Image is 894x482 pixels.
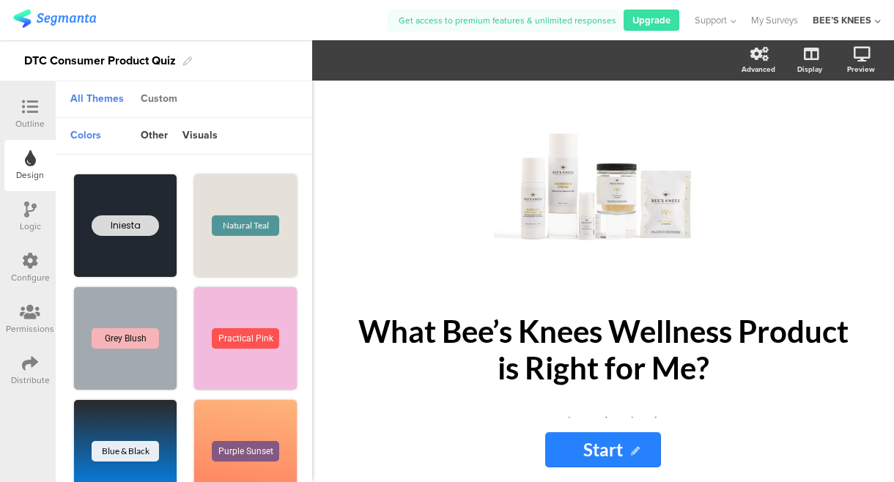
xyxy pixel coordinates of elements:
[797,64,822,75] div: Display
[632,13,670,27] span: Upgrade
[13,10,96,28] img: segmanta logo
[545,432,661,467] input: Start
[399,14,616,27] span: Get access to premium features & unlimited responses
[92,215,159,236] div: Iniesta
[16,168,44,182] div: Design
[63,124,108,149] div: colors
[363,410,843,434] div: Type an introduction here...
[20,220,41,233] div: Logic
[813,13,871,27] div: BEE’S KNEES
[212,328,279,349] div: Practical Pink
[212,215,279,236] div: Natural Teal
[175,124,225,149] div: visuals
[133,87,185,112] div: Custom
[11,374,50,387] div: Distribute
[24,49,176,73] div: DTC Consumer Product Quiz
[92,328,159,349] div: Grey Blush
[63,87,131,112] div: All Themes
[212,441,279,461] div: Purple Sunset
[11,271,50,284] div: Configure
[695,13,727,27] span: Support
[15,117,45,130] div: Outline
[133,124,175,149] div: other
[349,313,857,386] p: What Bee’s Knees Wellness Product is Right for Me?
[742,64,775,75] div: Advanced
[6,322,54,335] div: Permissions
[847,64,875,75] div: Preview
[92,441,159,461] div: Blue & Black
